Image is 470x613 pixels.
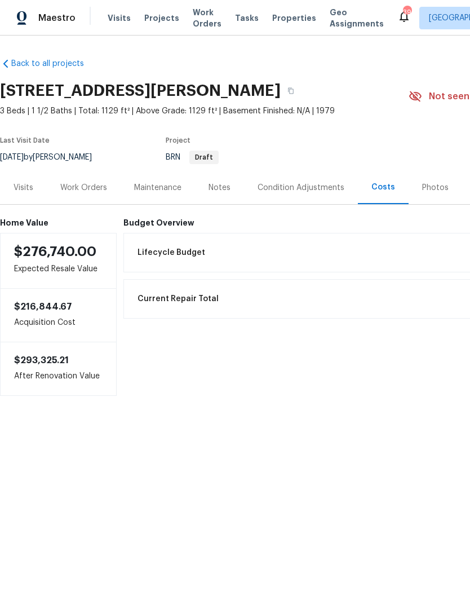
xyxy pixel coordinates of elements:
div: Visits [14,182,33,193]
span: Draft [190,154,218,161]
span: Tasks [235,14,259,22]
span: Properties [272,12,316,24]
div: Costs [371,182,395,193]
div: 39 [403,7,411,18]
span: Work Orders [193,7,221,29]
span: Maestro [38,12,76,24]
span: Project [166,137,190,144]
span: Geo Assignments [330,7,384,29]
div: Maintenance [134,182,181,193]
span: Lifecycle Budget [138,247,205,258]
div: Photos [422,182,449,193]
div: Condition Adjustments [258,182,344,193]
button: Copy Address [281,81,301,101]
span: $216,844.67 [14,302,72,311]
span: BRN [166,153,219,161]
div: Work Orders [60,182,107,193]
span: $276,740.00 [14,245,96,258]
span: Projects [144,12,179,24]
div: Notes [209,182,230,193]
span: Visits [108,12,131,24]
span: $293,325.21 [14,356,69,365]
span: Current Repair Total [138,293,219,305]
